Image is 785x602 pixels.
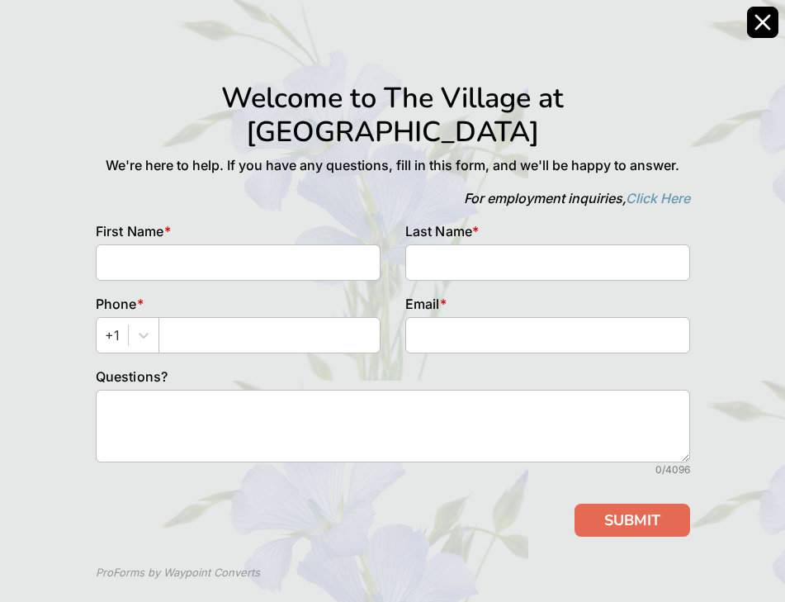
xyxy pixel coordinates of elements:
span: First Name [96,223,164,239]
p: For employment inquiries, [96,188,690,208]
div: ProForms by Waypoint Converts [96,565,260,581]
h1: Welcome to The Village at [GEOGRAPHIC_DATA] [96,81,690,149]
span: Last Name [405,223,473,239]
button: SUBMIT [575,504,690,537]
a: Click Here [626,190,690,206]
p: We're here to help. If you have any questions, fill in this form, and we'll be happy to answer. [96,155,690,175]
span: Questions? [96,368,168,385]
button: Close [747,7,778,38]
span: Phone [96,296,137,312]
span: Email [405,296,440,312]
